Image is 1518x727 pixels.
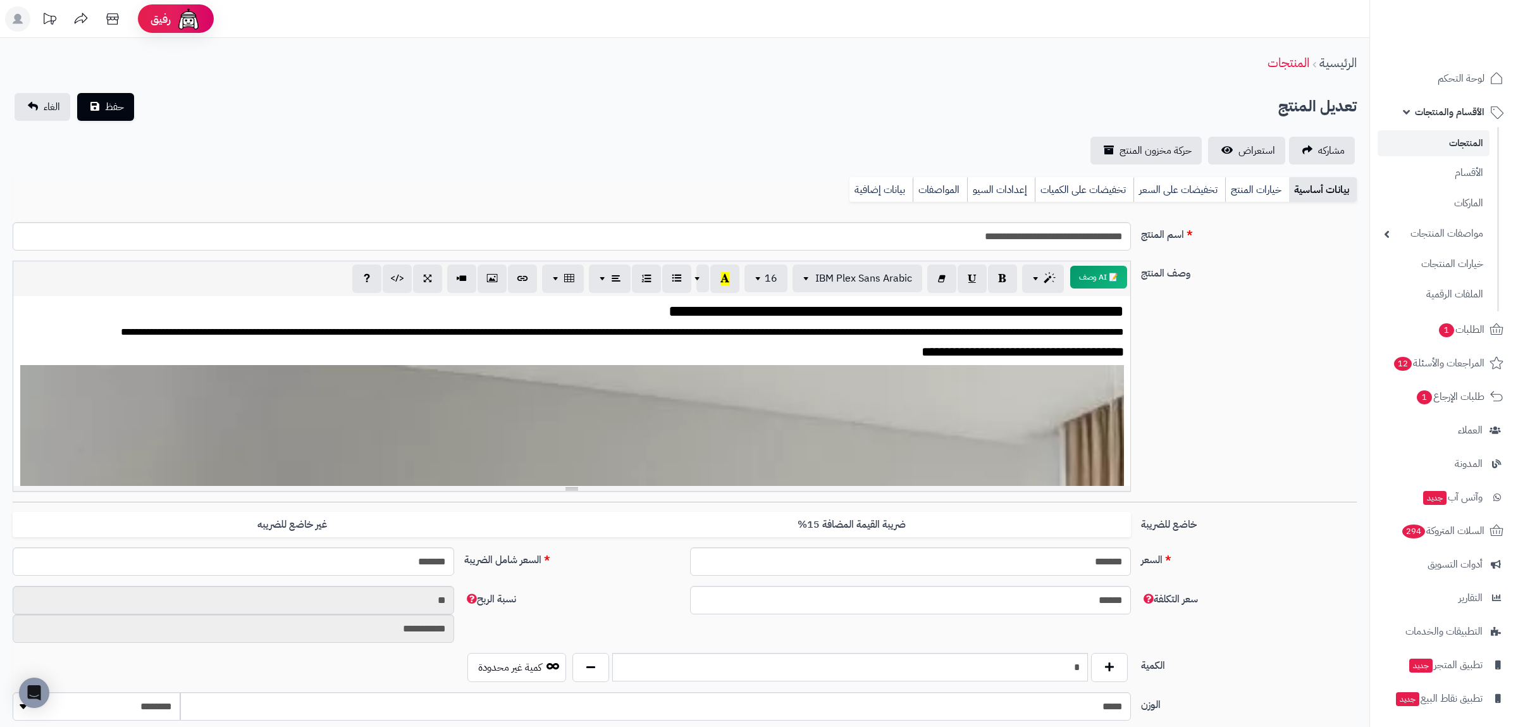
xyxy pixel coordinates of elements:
a: الغاء [15,93,70,121]
a: بيانات أساسية [1289,177,1357,202]
span: 1 [1439,323,1455,337]
a: تحديثات المنصة [34,6,65,35]
div: Open Intercom Messenger [19,678,49,708]
a: المدونة [1378,449,1510,479]
span: حركة مخزون المنتج [1120,143,1192,158]
button: IBM Plex Sans Arabic [793,264,922,292]
label: السعر [1136,547,1362,568]
a: تخفيضات على السعر [1133,177,1225,202]
a: مشاركه [1289,137,1355,165]
a: تطبيق نقاط البيعجديد [1378,683,1510,714]
button: 📝 AI وصف [1070,266,1127,289]
span: رفيق [151,11,171,27]
a: التقارير [1378,583,1510,613]
span: الطلبات [1438,321,1484,339]
span: أدوات التسويق [1428,556,1483,573]
span: استعراض [1238,143,1275,158]
span: مشاركه [1318,143,1345,158]
a: التطبيقات والخدمات [1378,616,1510,647]
span: السلات المتروكة [1401,522,1484,540]
a: أدوات التسويق [1378,549,1510,580]
a: المراجعات والأسئلة12 [1378,348,1510,378]
a: وآتس آبجديد [1378,482,1510,513]
span: الغاء [44,99,60,115]
a: حركة مخزون المنتج [1090,137,1202,165]
label: الكمية [1136,653,1362,673]
span: لوحة التحكم [1438,70,1484,87]
a: إعدادات السيو [967,177,1035,202]
label: غير خاضع للضريبه [13,512,572,538]
span: المراجعات والأسئلة [1393,354,1484,372]
img: ai-face.png [176,6,201,32]
span: التطبيقات والخدمات [1405,623,1483,640]
a: طلبات الإرجاع1 [1378,382,1510,412]
span: التقارير [1459,589,1483,607]
span: جديد [1423,491,1447,505]
a: خيارات المنتج [1225,177,1289,202]
span: حفظ [105,99,124,115]
a: الأقسام [1378,159,1490,187]
a: بيانات إضافية [849,177,913,202]
label: السعر شامل الضريبة [459,547,685,568]
span: 1 [1417,390,1433,404]
a: السلات المتروكة294 [1378,516,1510,546]
span: المدونة [1455,455,1483,473]
span: وآتس آب [1422,488,1483,506]
a: المنتجات [1378,130,1490,156]
span: نسبة الربح [464,592,516,607]
span: جديد [1396,692,1419,706]
a: تطبيق المتجرجديد [1378,650,1510,680]
span: IBM Plex Sans Arabic [815,271,912,286]
a: لوحة التحكم [1378,63,1510,94]
span: تطبيق المتجر [1408,656,1483,674]
label: الوزن [1136,692,1362,712]
label: وصف المنتج [1136,261,1362,281]
span: العملاء [1458,421,1483,439]
span: سعر التكلفة [1141,592,1198,607]
label: ضريبة القيمة المضافة 15% [572,512,1131,538]
a: مواصفات المنتجات [1378,220,1490,247]
a: الطلبات1 [1378,314,1510,345]
span: 294 [1402,524,1425,538]
span: 16 [765,271,777,286]
a: الماركات [1378,190,1490,217]
a: تخفيضات على الكميات [1035,177,1133,202]
span: 12 [1394,356,1412,371]
button: حفظ [77,93,134,121]
span: تطبيق نقاط البيع [1395,690,1483,707]
span: طلبات الإرجاع [1416,388,1484,406]
a: خيارات المنتجات [1378,251,1490,278]
span: الأقسام والمنتجات [1415,103,1484,121]
a: المنتجات [1268,53,1309,72]
button: 16 [744,264,787,292]
a: المواصفات [913,177,967,202]
label: خاضع للضريبة [1136,512,1362,532]
a: الرئيسية [1319,53,1357,72]
span: جديد [1409,659,1433,673]
label: اسم المنتج [1136,222,1362,242]
img: logo-2.png [1432,28,1506,55]
a: العملاء [1378,415,1510,445]
a: الملفات الرقمية [1378,281,1490,308]
a: استعراض [1208,137,1285,165]
h2: تعديل المنتج [1278,94,1357,120]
